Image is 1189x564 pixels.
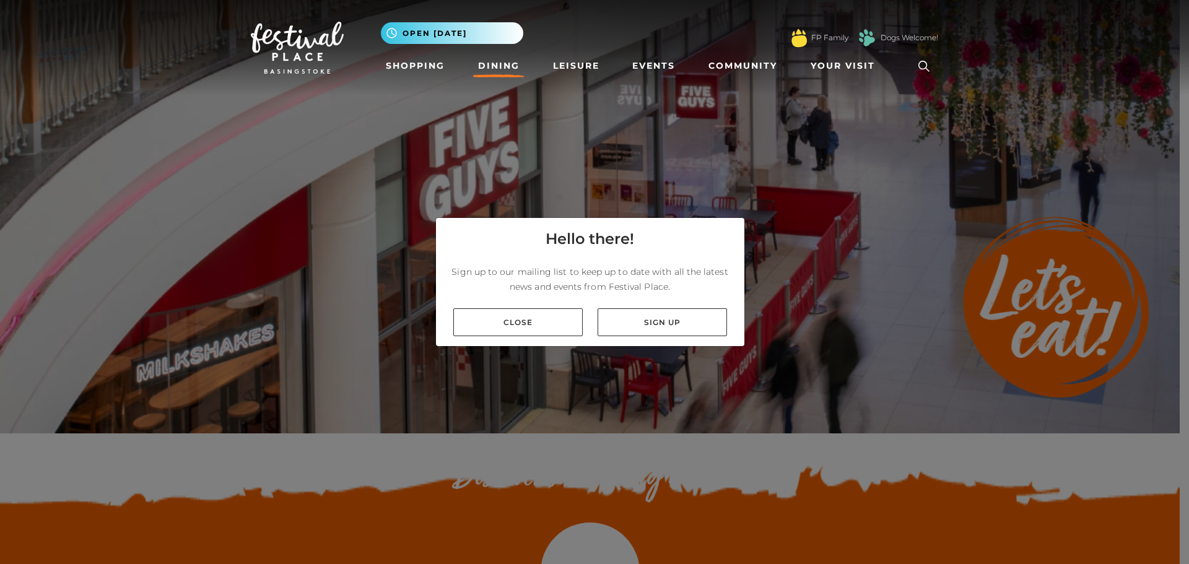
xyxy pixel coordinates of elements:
[548,54,604,77] a: Leisure
[598,308,727,336] a: Sign up
[806,54,886,77] a: Your Visit
[546,228,634,250] h4: Hello there!
[627,54,680,77] a: Events
[403,28,467,39] span: Open [DATE]
[811,32,848,43] a: FP Family
[703,54,782,77] a: Community
[811,59,875,72] span: Your Visit
[881,32,938,43] a: Dogs Welcome!
[381,54,450,77] a: Shopping
[453,308,583,336] a: Close
[251,22,344,74] img: Festival Place Logo
[381,22,523,44] button: Open [DATE]
[446,264,734,294] p: Sign up to our mailing list to keep up to date with all the latest news and events from Festival ...
[473,54,525,77] a: Dining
